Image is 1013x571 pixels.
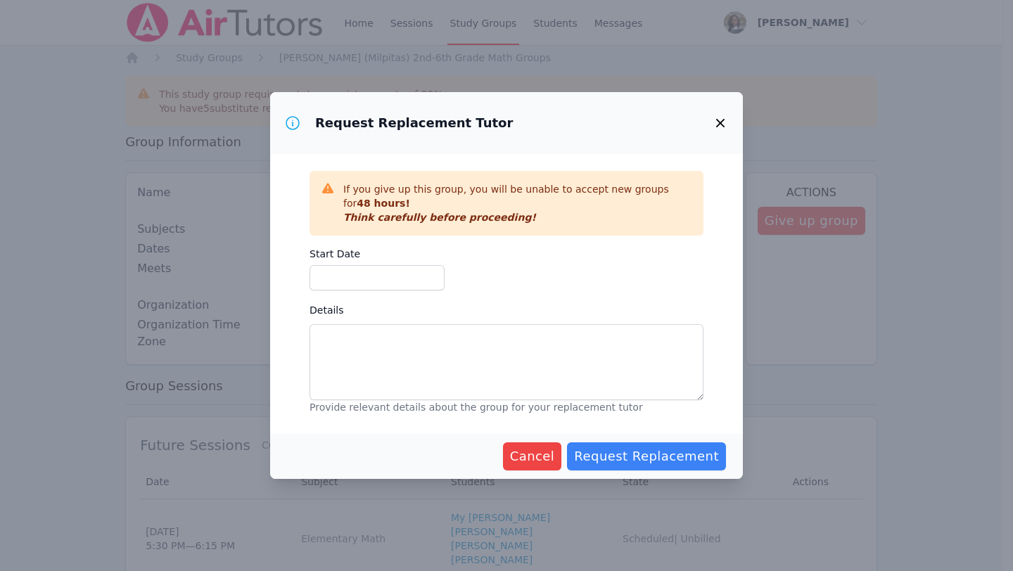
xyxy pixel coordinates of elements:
span: Request Replacement [574,447,719,466]
p: Think carefully before proceeding! [343,210,692,224]
label: Details [310,302,703,319]
p: If you give up this group, you will be unable to accept new groups for [343,182,692,210]
label: Start Date [310,241,445,262]
button: Request Replacement [567,442,726,470]
span: Cancel [510,447,555,466]
p: Provide relevant details about the group for your replacement tutor [310,400,703,414]
h3: Request Replacement Tutor [315,115,513,131]
button: Cancel [503,442,562,470]
span: 48 hours! [357,198,410,209]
